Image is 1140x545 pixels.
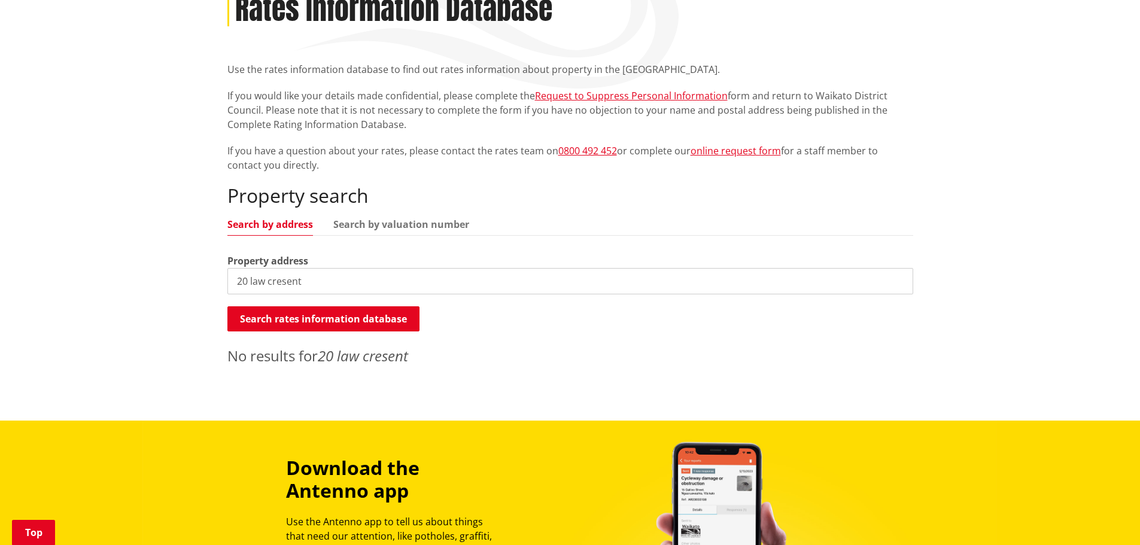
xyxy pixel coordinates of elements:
[227,268,913,294] input: e.g. Duke Street NGARUAWAHIA
[227,144,913,172] p: If you have a question about your rates, please contact the rates team on or complete our for a s...
[227,254,308,268] label: Property address
[333,220,469,229] a: Search by valuation number
[227,62,913,77] p: Use the rates information database to find out rates information about property in the [GEOGRAPHI...
[535,89,728,102] a: Request to Suppress Personal Information
[286,456,503,503] h3: Download the Antenno app
[1085,495,1128,538] iframe: Messenger Launcher
[12,520,55,545] a: Top
[227,220,313,229] a: Search by address
[227,89,913,132] p: If you would like your details made confidential, please complete the form and return to Waikato ...
[227,184,913,207] h2: Property search
[318,346,408,366] em: 20 law cresent
[558,144,617,157] a: 0800 492 452
[227,306,419,331] button: Search rates information database
[691,144,781,157] a: online request form
[227,345,913,367] p: No results for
